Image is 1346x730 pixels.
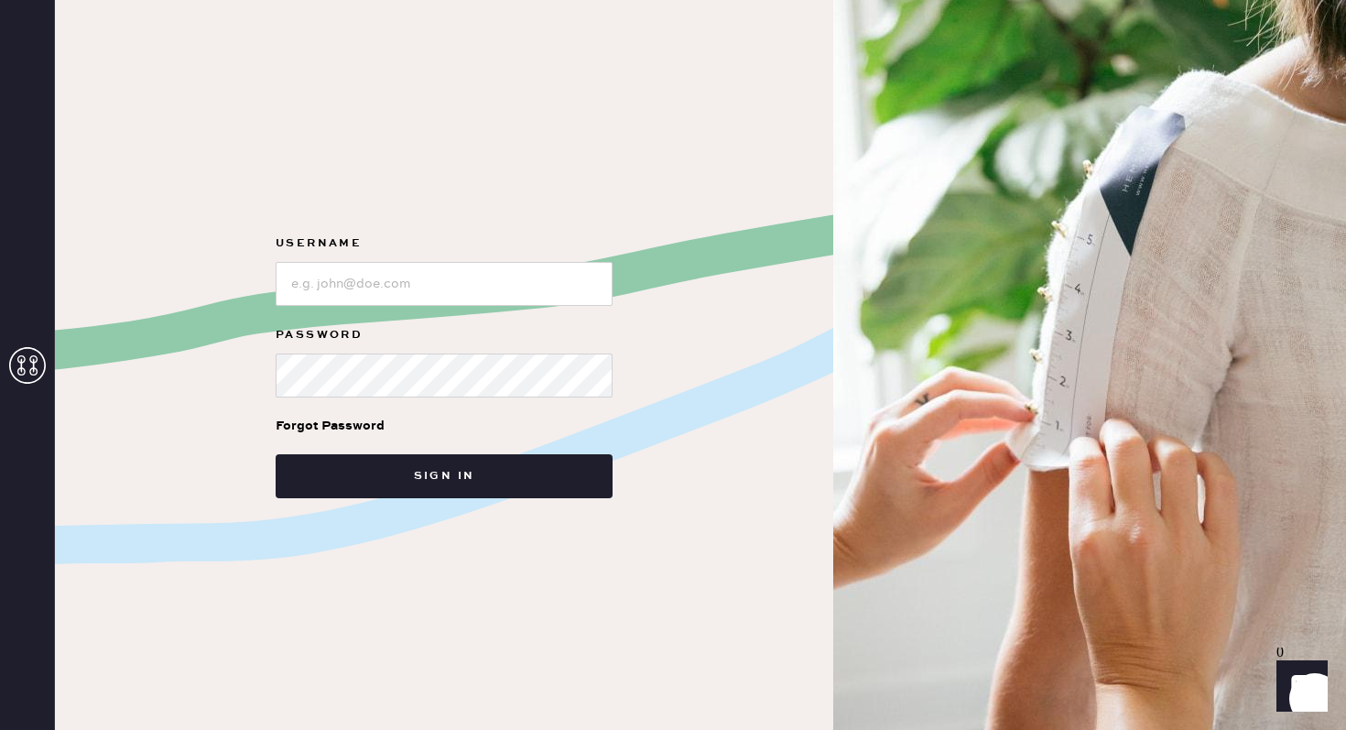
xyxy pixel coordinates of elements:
button: Sign in [276,454,613,498]
input: e.g. john@doe.com [276,262,613,306]
div: Forgot Password [276,416,385,436]
label: Username [276,233,613,255]
label: Password [276,324,613,346]
iframe: Front Chat [1259,648,1338,726]
a: Forgot Password [276,398,385,454]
